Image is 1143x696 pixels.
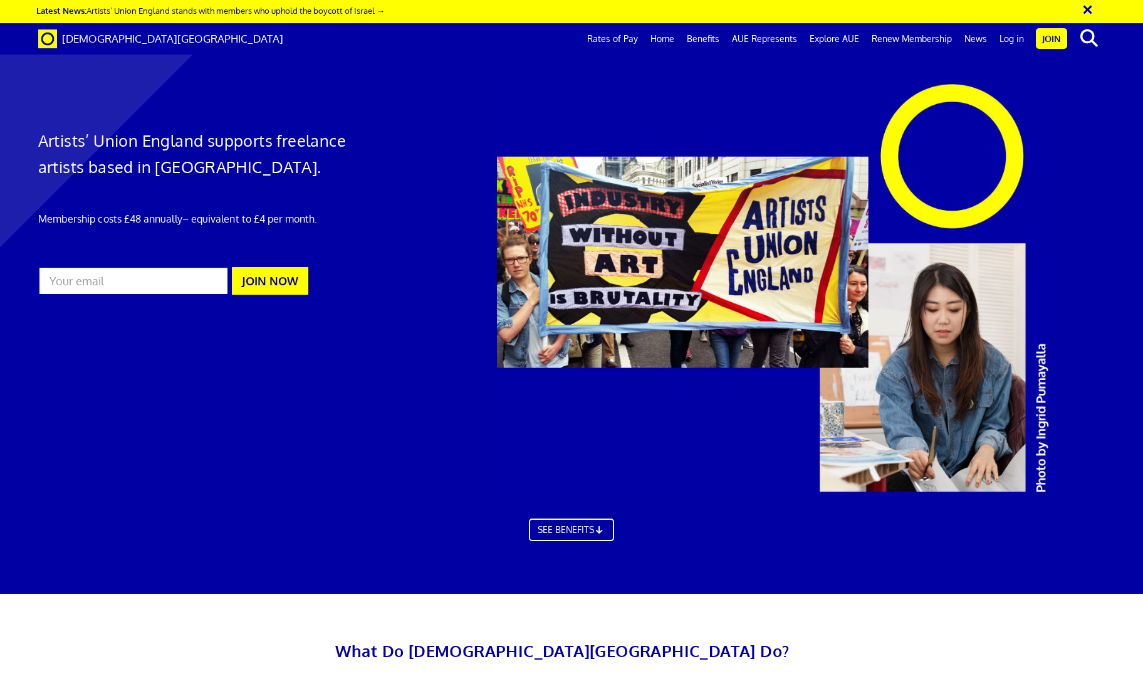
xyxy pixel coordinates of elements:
a: Renew Membership [865,23,958,55]
p: Membership costs £48 annually – equivalent to £4 per month. [38,211,382,226]
h2: What Do [DEMOGRAPHIC_DATA][GEOGRAPHIC_DATA] Do? [127,638,997,664]
a: Explore AUE [803,23,865,55]
button: search [1070,25,1108,51]
a: Home [644,23,681,55]
a: Brand [DEMOGRAPHIC_DATA][GEOGRAPHIC_DATA] [29,23,293,55]
a: Benefits [681,23,726,55]
button: JOIN NOW [232,267,308,295]
input: Your email [38,266,229,295]
a: AUE Represents [726,23,803,55]
strong: Latest News: [36,5,86,16]
h1: Artists’ Union England supports freelance artists based in [GEOGRAPHIC_DATA]. [38,127,382,180]
a: Latest News:Artists’ Union England stands with members who uphold the boycott of Israel → [36,5,385,16]
a: News [958,23,993,55]
span: [DEMOGRAPHIC_DATA][GEOGRAPHIC_DATA] [62,32,283,45]
a: SEE BENEFITS [529,519,614,541]
a: Join [1036,28,1067,49]
a: Log in [993,23,1030,55]
a: Rates of Pay [581,23,644,55]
